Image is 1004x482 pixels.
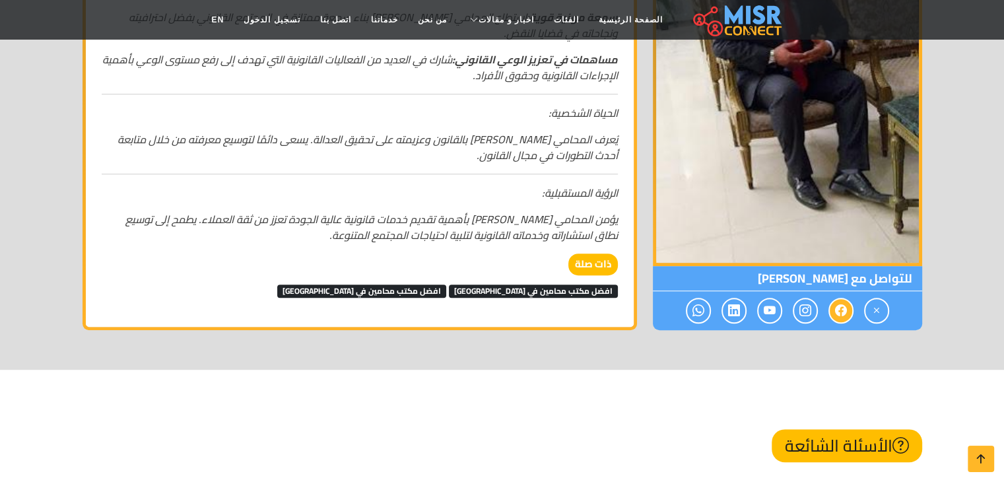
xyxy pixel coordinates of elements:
a: من نحن [408,7,457,32]
strong: مساهمات في تعزيز الوعي القانوني: [452,50,618,69]
span: افضل مكتب محامين في [GEOGRAPHIC_DATA] [449,285,618,298]
a: افضل مكتب محامين في [GEOGRAPHIC_DATA] [277,280,446,300]
a: اتصل بنا [310,7,361,32]
em: شارك في العديد من الفعاليات القانونية التي تهدف إلى رفع مستوى الوعي بأهمية الإجراءات القانونية وح... [102,50,618,85]
span: اخبار و مقالات [479,14,534,26]
em: يؤمن المحامي [PERSON_NAME] بأهمية تقديم خدمات قانونية عالية الجودة تعزز من ثقة العملاء. يطمح إلى ... [125,209,618,245]
span: افضل مكتب محامين في [GEOGRAPHIC_DATA] [277,285,446,298]
strong: ذات صلة [568,254,618,275]
span: للتواصل مع [PERSON_NAME] [653,266,922,291]
img: main.misr_connect [693,3,782,36]
em: الرؤية المستقبلية: [542,183,618,203]
a: افضل مكتب محامين في [GEOGRAPHIC_DATA] [449,280,618,300]
em: يُعرف المحامي [PERSON_NAME] بالقانون وعزيمته على تحقيق العدالة. يسعى دائمًا لتوسيع معرفته من خلال... [117,129,618,165]
h2: الأسئلة الشائعة [772,429,922,462]
a: الصفحة الرئيسية [589,7,673,32]
a: خدماتنا [361,7,408,32]
a: الفئات [544,7,589,32]
a: اخبار و مقالات [457,7,544,32]
a: تسجيل الدخول [234,7,310,32]
em: الحياة الشخصية: [549,103,618,123]
a: EN [202,7,234,32]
